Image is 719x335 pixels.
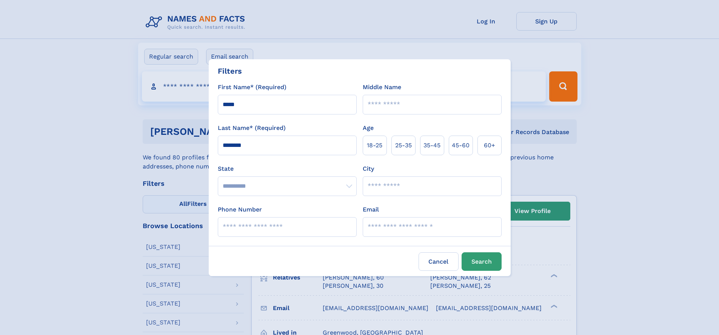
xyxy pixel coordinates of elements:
label: City [363,164,374,173]
label: State [218,164,357,173]
label: Last Name* (Required) [218,124,286,133]
span: 45‑60 [452,141,470,150]
span: 60+ [484,141,495,150]
label: Middle Name [363,83,401,92]
div: Filters [218,65,242,77]
label: First Name* (Required) [218,83,286,92]
span: 35‑45 [423,141,440,150]
label: Age [363,124,374,133]
span: 18‑25 [367,141,382,150]
label: Email [363,205,379,214]
label: Cancel [419,252,459,271]
button: Search [462,252,502,271]
span: 25‑35 [395,141,412,150]
label: Phone Number [218,205,262,214]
